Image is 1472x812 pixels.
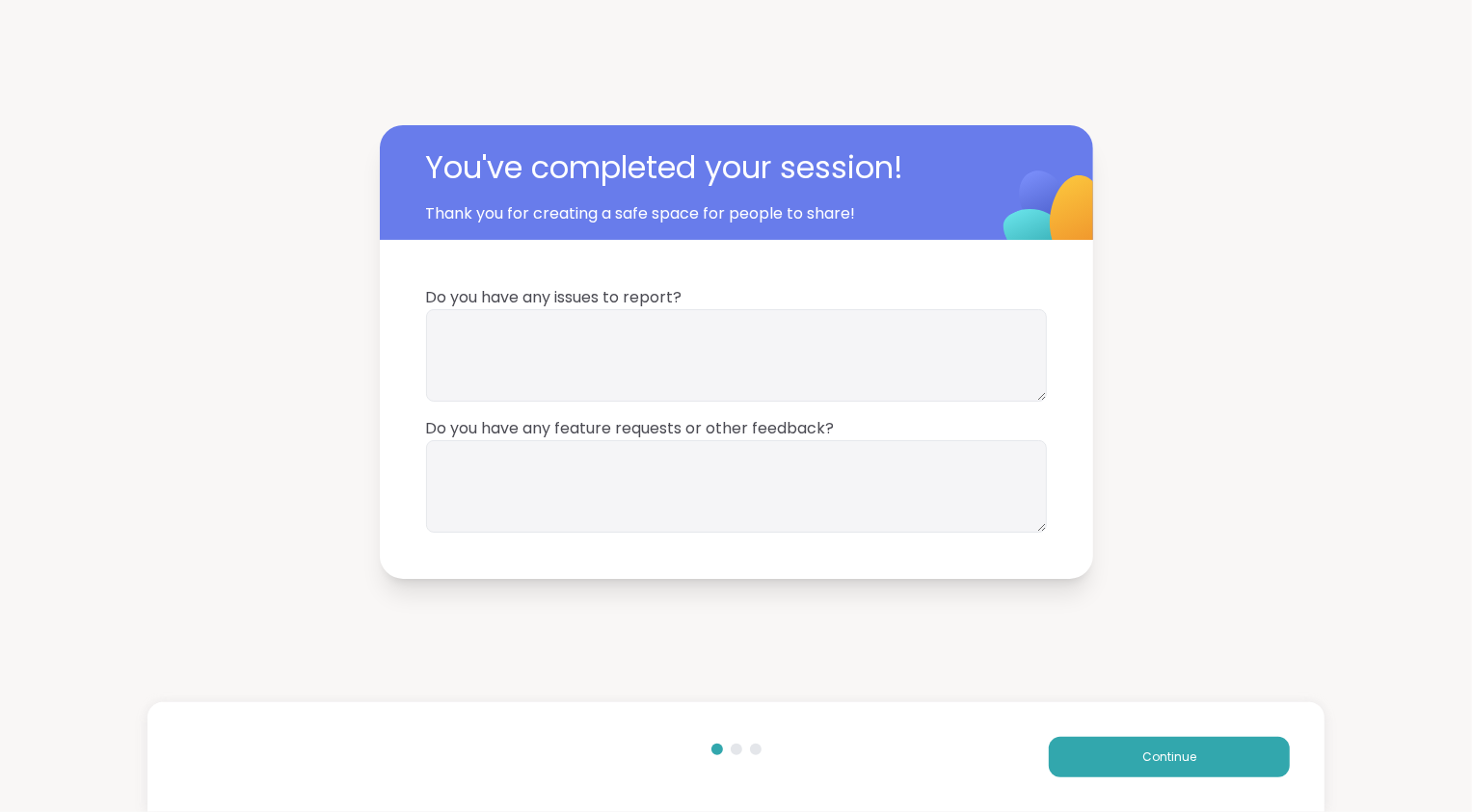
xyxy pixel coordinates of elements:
span: Do you have any issues to report? [426,286,1047,309]
img: ShareWell Logomark [958,120,1150,312]
span: You've completed your session! [426,144,985,191]
span: Thank you for creating a safe space for people to share! [426,202,956,225]
span: Continue [1142,748,1196,766]
button: Continue [1049,737,1290,777]
span: Do you have any feature requests or other feedback? [426,417,1047,440]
